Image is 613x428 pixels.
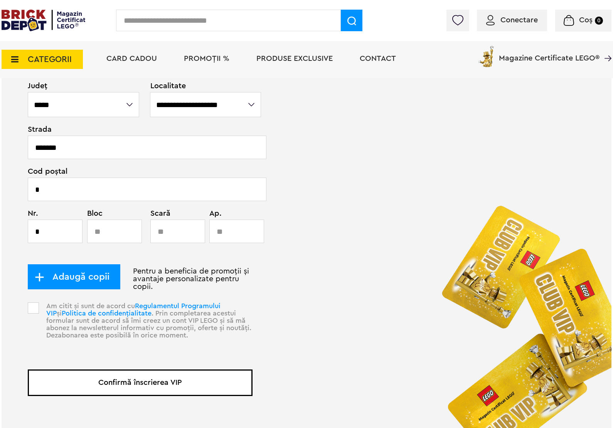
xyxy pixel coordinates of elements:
span: Ap. [209,210,241,217]
small: 0 [595,17,603,25]
p: Am citit și sunt de acord cu și . Prin completarea acestui formular sunt de acord să îmi creez un... [41,302,253,352]
a: Produse exclusive [256,55,333,62]
a: Conectare [486,16,538,24]
button: Confirmă înscrierea VIP [28,369,253,396]
a: Regulamentul Programului VIP [46,302,221,317]
span: Județ [28,82,140,90]
img: add_child [35,272,44,282]
p: Pentru a beneficia de promoții și avantaje personalizate pentru copii. [28,267,253,290]
span: Bloc [87,210,138,217]
span: Localitate [150,82,253,90]
span: Nr. [28,210,78,217]
a: Politica de confidențialitate [62,310,152,317]
span: Cod poștal [28,168,253,175]
a: PROMOȚII % [184,55,229,62]
a: Magazine Certificate LEGO® [600,44,611,52]
span: Coș [579,16,593,24]
span: Conectare [500,16,538,24]
span: CATEGORII [28,55,72,64]
a: Card Cadou [106,55,157,62]
span: Scară [150,210,191,217]
a: Contact [360,55,396,62]
span: Adaugă copii [44,272,109,281]
span: Magazine Certificate LEGO® [499,44,600,62]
